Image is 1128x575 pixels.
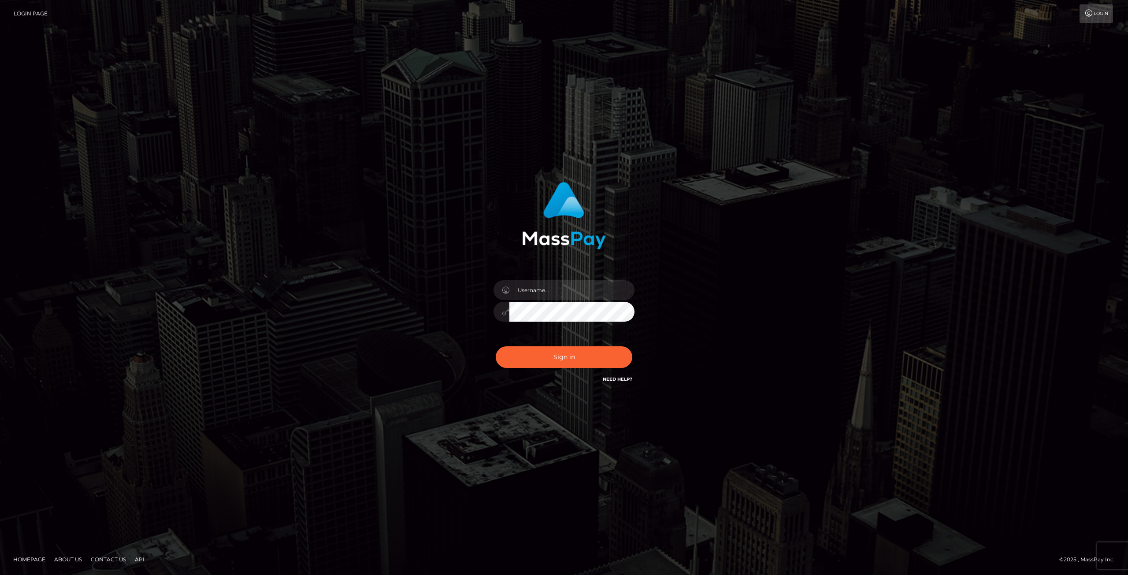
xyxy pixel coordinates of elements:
[87,553,130,566] a: Contact Us
[1080,4,1113,23] a: Login
[1059,555,1121,564] div: © 2025 , MassPay Inc.
[522,182,606,249] img: MassPay Login
[509,280,634,300] input: Username...
[131,553,148,566] a: API
[10,553,49,566] a: Homepage
[14,4,48,23] a: Login Page
[496,346,632,368] button: Sign in
[51,553,85,566] a: About Us
[603,376,632,382] a: Need Help?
